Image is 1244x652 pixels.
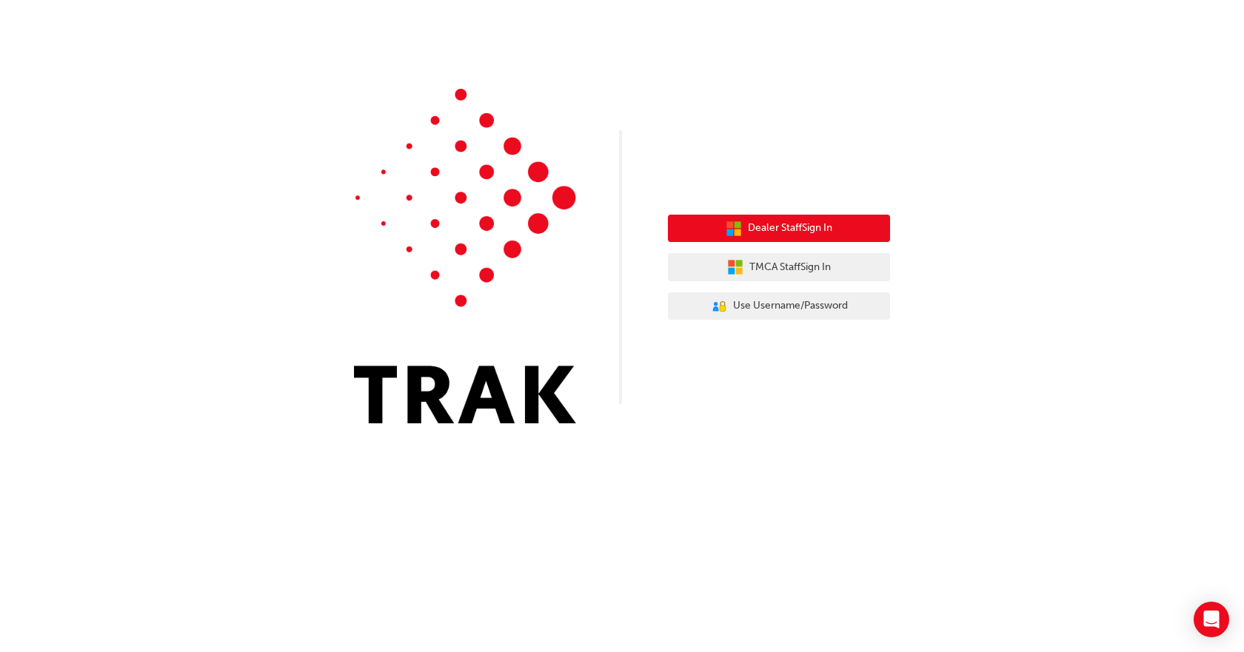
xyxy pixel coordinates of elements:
button: TMCA StaffSign In [668,253,890,281]
button: Use Username/Password [668,292,890,320]
div: Open Intercom Messenger [1194,602,1229,637]
span: TMCA Staff Sign In [749,259,831,276]
span: Dealer Staff Sign In [748,220,832,237]
span: Use Username/Password [733,298,848,315]
button: Dealer StaffSign In [668,215,890,243]
img: Trak [354,89,576,423]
